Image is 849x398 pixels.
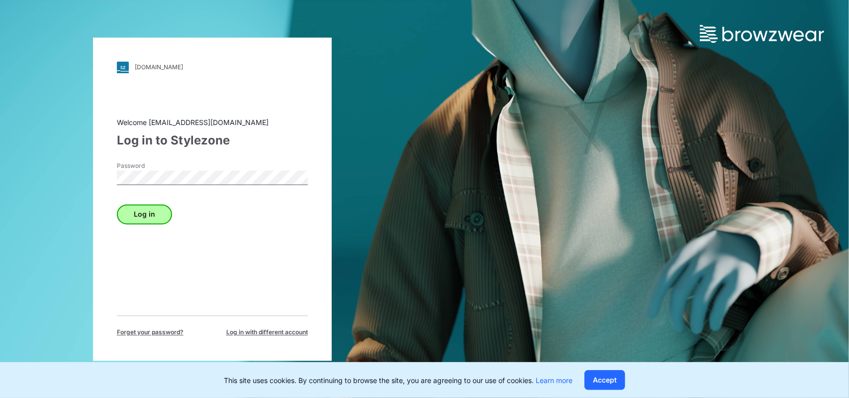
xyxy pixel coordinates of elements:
span: Forget your password? [117,328,184,337]
a: Learn more [536,376,572,385]
a: [DOMAIN_NAME] [117,61,308,73]
button: Accept [584,370,625,390]
img: svg+xml;base64,PHN2ZyB3aWR0aD0iMjgiIGhlaWdodD0iMjgiIHZpZXdCb3g9IjAgMCAyOCAyOCIgZmlsbD0ibm9uZSIgeG... [117,61,129,73]
button: Log in [117,204,172,224]
div: [DOMAIN_NAME] [135,64,183,71]
div: Log in to Stylezone [117,132,308,149]
img: browzwear-logo.73288ffb.svg [700,25,824,43]
label: Password [117,161,187,170]
p: This site uses cookies. By continuing to browse the site, you are agreeing to our use of cookies. [224,375,572,386]
span: Log in with different account [226,328,308,337]
div: Welcome [EMAIL_ADDRESS][DOMAIN_NAME] [117,117,308,128]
